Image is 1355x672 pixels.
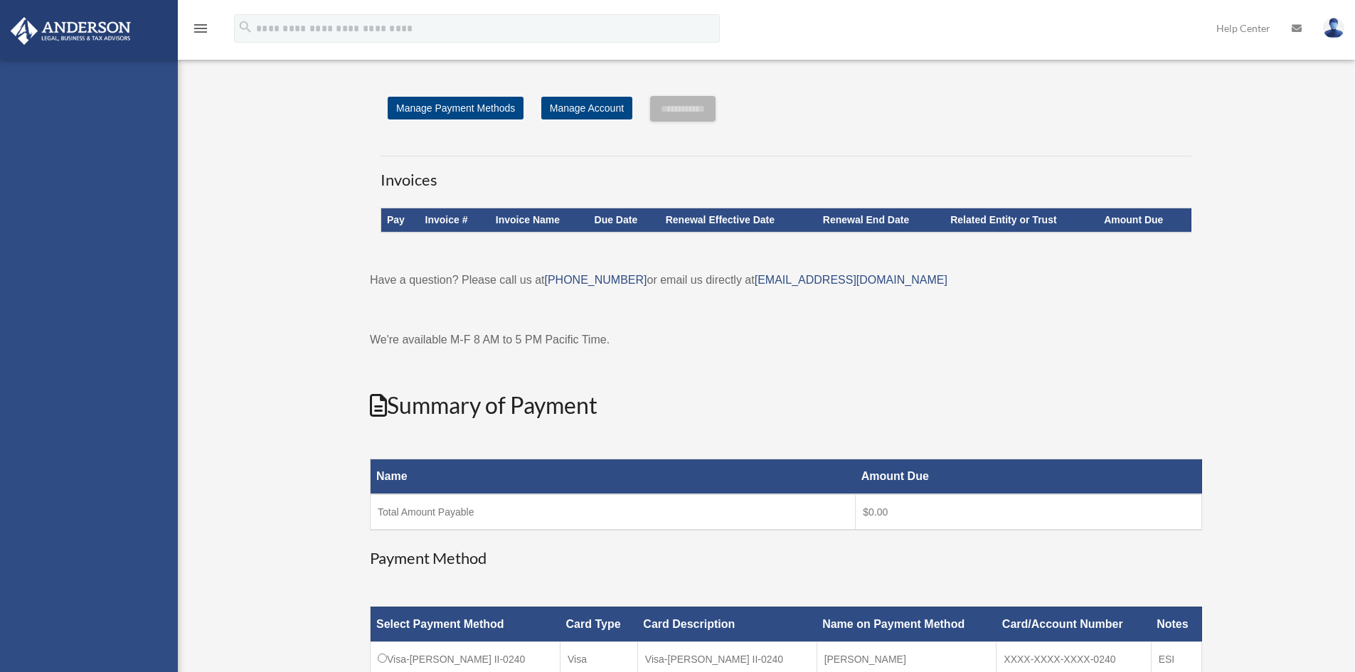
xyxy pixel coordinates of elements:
th: Renewal Effective Date [660,208,817,233]
th: Amount Due [856,459,1202,495]
h2: Summary of Payment [370,390,1202,422]
th: Renewal End Date [817,208,945,233]
th: Pay [381,208,420,233]
h3: Invoices [381,156,1191,191]
th: Card/Account Number [997,607,1151,641]
th: Name [371,459,856,495]
td: Total Amount Payable [371,494,856,530]
th: Notes [1151,607,1201,641]
td: $0.00 [856,494,1202,530]
p: We're available M-F 8 AM to 5 PM Pacific Time. [370,330,1202,350]
th: Card Type [560,607,638,641]
th: Due Date [589,208,660,233]
a: Manage Account [541,97,632,119]
a: [EMAIL_ADDRESS][DOMAIN_NAME] [755,274,947,286]
a: [PHONE_NUMBER] [544,274,647,286]
h3: Payment Method [370,548,1202,570]
th: Card Description [637,607,817,641]
img: User Pic [1323,18,1344,38]
a: menu [192,25,209,37]
img: Anderson Advisors Platinum Portal [6,17,135,45]
th: Related Entity or Trust [945,208,1098,233]
a: Manage Payment Methods [388,97,524,119]
th: Invoice Name [490,208,589,233]
th: Amount Due [1098,208,1191,233]
th: Invoice # [420,208,490,233]
th: Select Payment Method [371,607,560,641]
i: menu [192,20,209,37]
th: Name on Payment Method [817,607,997,641]
i: search [238,19,253,35]
p: Have a question? Please call us at or email us directly at [370,270,1202,290]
